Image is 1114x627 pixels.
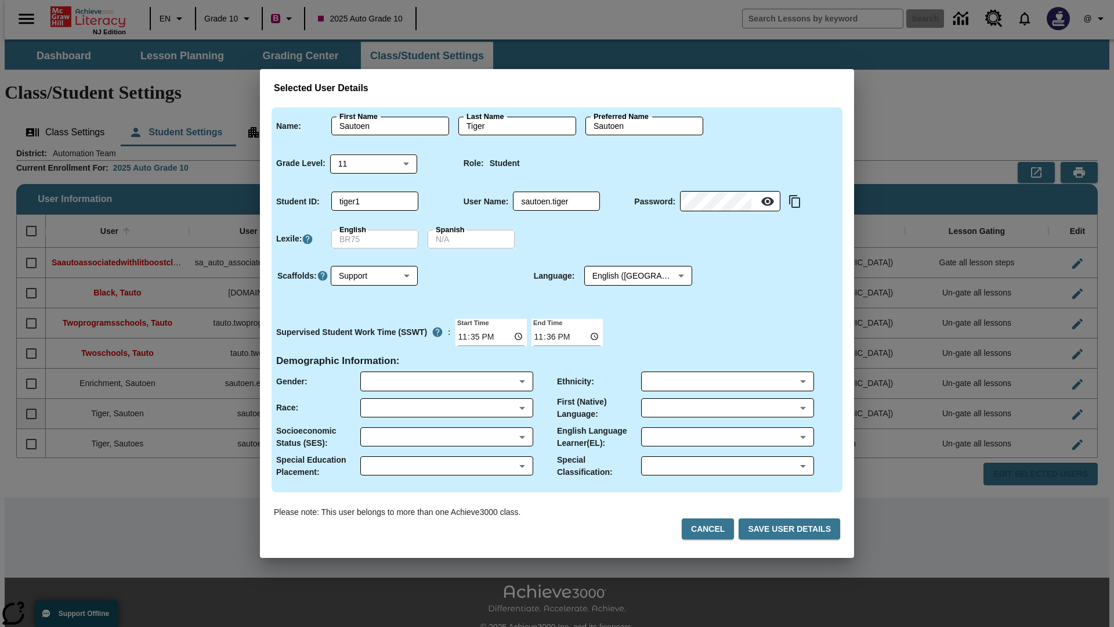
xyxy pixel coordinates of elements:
p: Language : [534,270,575,282]
button: Click here to know more about Scaffolds [317,270,328,282]
label: Start Time [455,318,489,327]
button: Cancel [682,518,734,540]
p: Socioeconomic Status (SES) : [276,425,360,449]
div: Grade Level [330,154,417,173]
label: Last Name [466,111,504,122]
div: Scaffolds [331,266,418,286]
p: Supervised Student Work Time (SSWT) [276,326,427,338]
p: Please note: This user belongs to more than one Achieve3000 class. [274,506,520,518]
p: User Name : [464,196,509,208]
button: Copy text to clipboard [785,192,805,211]
h4: Demographic Information : [276,355,400,367]
div: Student ID [331,192,418,211]
div: Language [584,266,692,286]
p: Scaffolds : [277,270,317,282]
div: : [276,322,451,343]
p: Special Classification : [557,454,641,478]
p: Special Education Placement : [276,454,360,478]
p: Gender : [276,376,308,388]
a: Click here to know more about Lexiles, Will open in new tab [302,233,313,245]
label: Preferred Name [594,111,649,122]
button: Save User Details [739,518,840,540]
p: Role : [464,157,484,170]
p: Race : [276,402,298,414]
label: English [339,225,366,235]
p: First (Native) Language : [557,396,641,420]
p: Password : [634,196,675,208]
div: 11 [330,154,417,173]
div: User Name [513,192,600,211]
label: First Name [339,111,378,122]
div: English ([GEOGRAPHIC_DATA]) [584,266,692,286]
label: Spanish [436,225,465,235]
button: Supervised Student Work Time is the timeframe when students can take LevelSet and when lessons ar... [427,322,448,343]
div: Support [331,266,418,286]
button: Reveal Password [756,190,779,213]
p: English Language Learner(EL) : [557,425,641,449]
label: End Time [531,318,562,327]
p: Name : [276,120,301,132]
p: Student [490,157,520,170]
p: Lexile : [276,233,302,245]
h3: Selected User Details [274,83,840,94]
div: Password [680,192,780,211]
p: Grade Level : [276,157,325,170]
p: Student ID : [276,196,320,208]
p: Ethnicity : [557,376,594,388]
